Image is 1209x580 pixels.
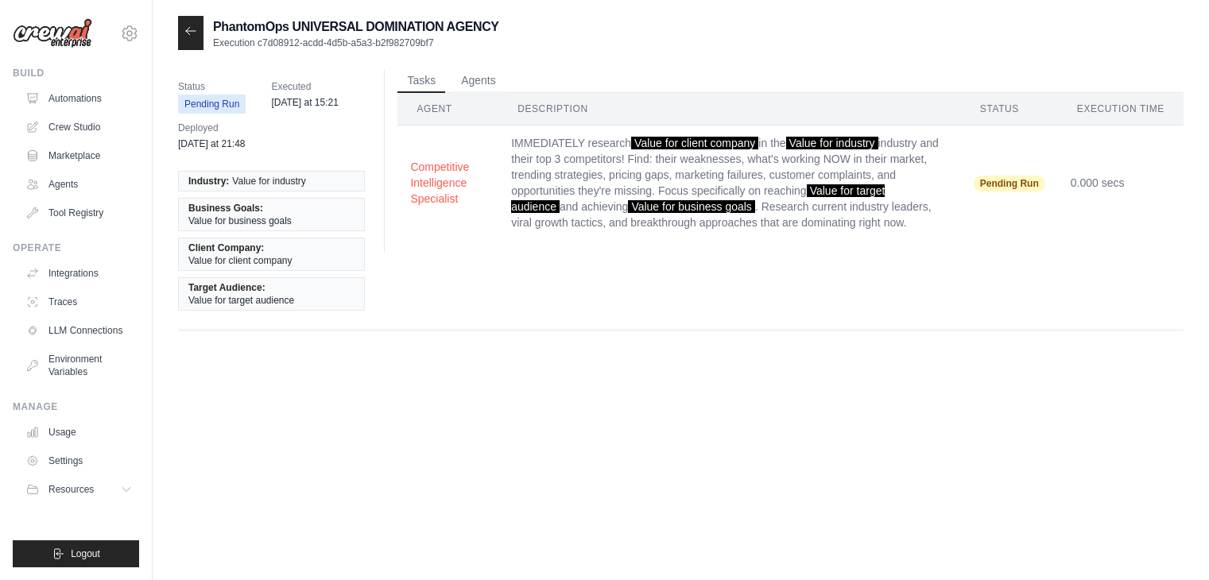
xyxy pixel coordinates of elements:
span: Executed [271,79,339,95]
button: Logout [13,540,139,567]
img: Logo [13,18,92,48]
a: Settings [19,448,139,474]
span: Business Goals: [188,202,263,215]
div: Operate [13,242,139,254]
a: Crew Studio [19,114,139,140]
span: Status [178,79,246,95]
span: Industry: [188,175,229,188]
td: 0.000 secs [1058,126,1184,241]
span: Logout [71,547,100,560]
span: Value for client company [631,137,758,149]
button: Tasks [397,69,445,93]
a: Traces [19,289,139,315]
span: Client Company: [188,242,264,254]
span: Value for industry [232,175,306,188]
th: Agent [397,93,498,126]
span: Target Audience: [188,281,265,294]
span: Value for business goals [628,200,755,213]
div: Manage [13,400,139,413]
span: Value for client company [188,254,293,267]
a: Agents [19,172,139,197]
p: Execution c7d08912-acdd-4d5b-a5a3-b2f982709bf7 [213,37,499,49]
span: Pending Run [974,176,1045,191]
button: Agents [451,69,506,93]
a: Tool Registry [19,200,139,226]
a: Automations [19,86,139,111]
a: Marketplace [19,143,139,168]
th: Execution Time [1058,93,1184,126]
a: Integrations [19,261,139,286]
a: LLM Connections [19,318,139,343]
td: IMMEDIATELY research in the industry and their top 3 competitors! Find: their weaknesses, what's ... [498,126,961,241]
time: August 26, 2025 at 15:21 IST [271,97,339,108]
button: Competitive Intelligence Specialist [410,159,486,207]
th: Status [961,93,1058,126]
span: Resources [48,483,94,496]
time: August 23, 2025 at 21:48 IST [178,138,246,149]
a: Usage [19,420,139,445]
span: Pending Run [178,95,246,114]
a: Environment Variables [19,346,139,385]
h2: PhantomOps UNIVERSAL DOMINATION AGENCY [213,17,499,37]
span: Value for target audience [188,294,294,307]
span: Deployed [178,120,246,136]
div: Build [13,67,139,79]
th: Description [498,93,961,126]
span: Value for business goals [188,215,292,227]
button: Resources [19,477,139,502]
span: Value for industry [786,137,878,149]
